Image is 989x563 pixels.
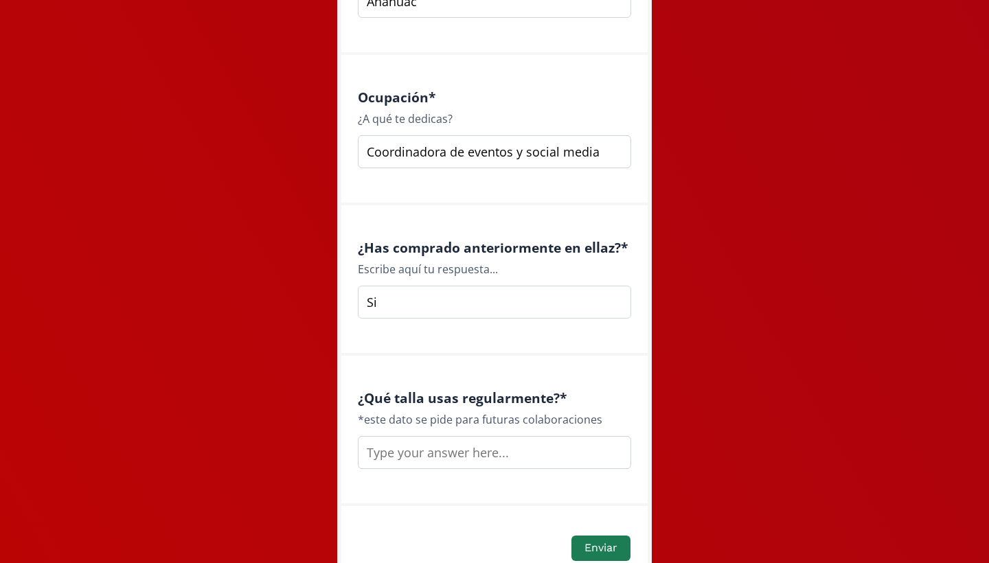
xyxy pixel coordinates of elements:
div: ¿A qué te dedicas? [358,111,631,127]
div: Escribe aquí tu respuesta... [358,261,631,277]
div: *este dato se pide para futuras colaboraciones [358,411,631,428]
input: Type your answer here... [358,135,631,168]
input: Type your answer here... [358,436,631,469]
h4: Ocupación * [358,89,631,105]
input: Type your answer here... [358,286,631,319]
h4: ¿Qué talla usas regularmente? * [358,390,631,406]
button: Enviar [571,536,630,561]
h4: ¿Has comprado anteriormente en ellaz? * [358,240,631,255]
